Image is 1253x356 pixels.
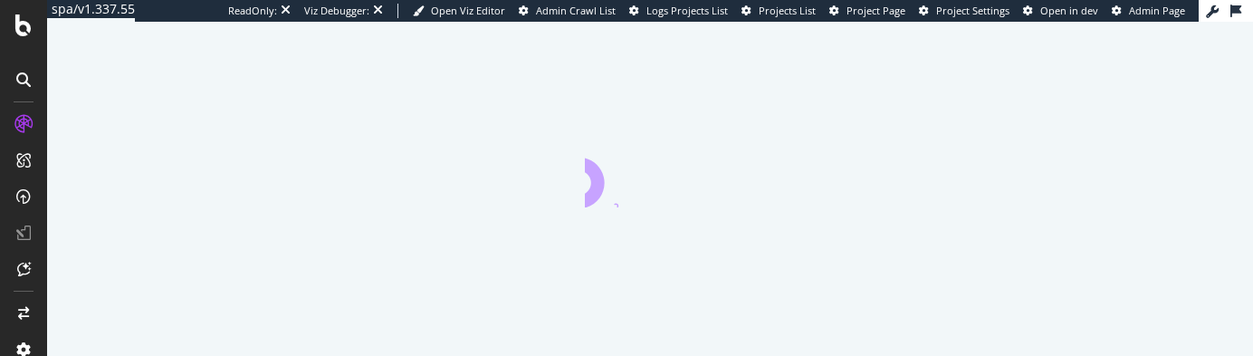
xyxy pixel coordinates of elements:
[536,4,616,17] span: Admin Crawl List
[741,4,816,18] a: Projects List
[1040,4,1098,17] span: Open in dev
[519,4,616,18] a: Admin Crawl List
[936,4,1009,17] span: Project Settings
[413,4,505,18] a: Open Viz Editor
[646,4,728,17] span: Logs Projects List
[629,4,728,18] a: Logs Projects List
[228,4,277,18] div: ReadOnly:
[1129,4,1185,17] span: Admin Page
[431,4,505,17] span: Open Viz Editor
[1023,4,1098,18] a: Open in dev
[846,4,905,17] span: Project Page
[919,4,1009,18] a: Project Settings
[829,4,905,18] a: Project Page
[1112,4,1185,18] a: Admin Page
[759,4,816,17] span: Projects List
[585,142,715,207] div: animation
[304,4,369,18] div: Viz Debugger:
